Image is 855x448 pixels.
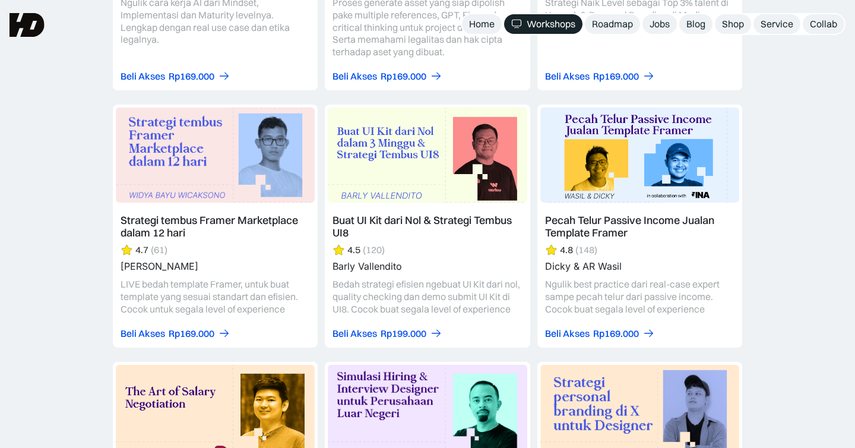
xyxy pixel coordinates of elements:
div: Beli Akses [332,327,377,340]
a: Home [462,14,502,34]
a: Workshops [504,14,582,34]
a: Beli AksesRp169.000 [545,70,655,83]
div: Jobs [650,18,670,30]
div: Rp169.000 [169,70,214,83]
a: Collab [803,14,844,34]
a: Beli AksesRp169.000 [545,327,655,340]
div: Rp169.000 [593,327,639,340]
a: Beli AksesRp169.000 [332,70,442,83]
div: Workshops [527,18,575,30]
a: Roadmap [585,14,640,34]
div: Rp199.000 [381,327,426,340]
div: Home [469,18,495,30]
div: Rp169.000 [381,70,426,83]
div: Collab [810,18,837,30]
a: Jobs [642,14,677,34]
div: Service [761,18,793,30]
div: Beli Akses [121,327,165,340]
a: Beli AksesRp169.000 [121,327,230,340]
div: Beli Akses [121,70,165,83]
div: Shop [722,18,744,30]
a: Service [753,14,800,34]
div: Beli Akses [332,70,377,83]
div: Blog [686,18,705,30]
div: Rp169.000 [169,327,214,340]
a: Beli AksesRp199.000 [332,327,442,340]
a: Shop [715,14,751,34]
div: Roadmap [592,18,633,30]
div: Beli Akses [545,70,590,83]
div: Rp169.000 [593,70,639,83]
a: Beli AksesRp169.000 [121,70,230,83]
a: Blog [679,14,712,34]
div: Beli Akses [545,327,590,340]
